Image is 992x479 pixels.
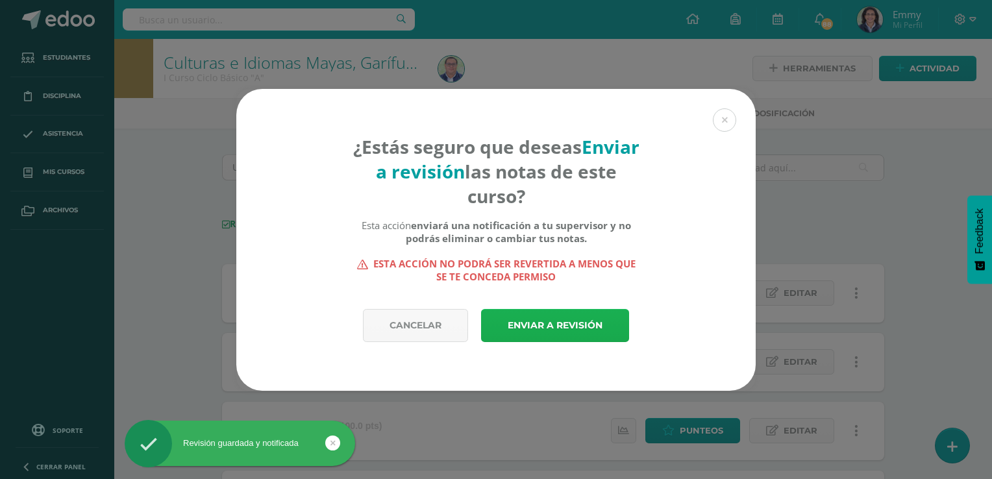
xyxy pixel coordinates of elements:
strong: Esta acción no podrá ser revertida a menos que se te conceda permiso [353,257,640,283]
strong: Enviar a revisión [376,134,639,184]
h4: ¿Estás seguro que deseas las notas de este curso? [353,134,640,208]
b: enviará una notificación a tu supervisor y no podrás eliminar o cambiar tus notas. [406,219,631,245]
button: Close (Esc) [713,108,736,132]
span: Feedback [974,208,986,254]
button: Feedback - Mostrar encuesta [967,195,992,284]
a: Cancelar [363,309,468,342]
div: Esta acción [353,219,640,245]
div: Revisión guardada y notificada [125,437,355,449]
a: Enviar a revisión [481,309,629,342]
